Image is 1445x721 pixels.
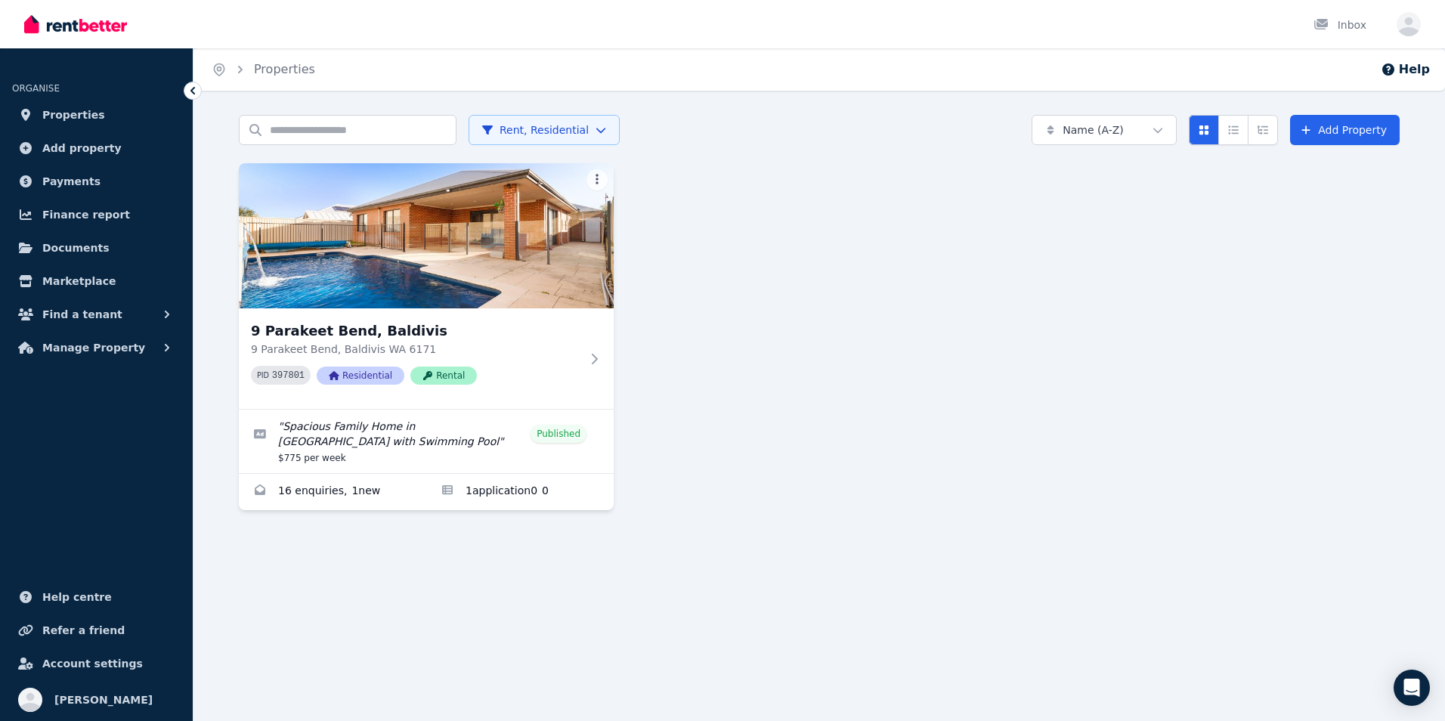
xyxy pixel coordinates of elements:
[42,239,110,257] span: Documents
[586,169,608,190] button: More options
[1394,670,1430,706] div: Open Intercom Messenger
[239,410,614,473] a: Edit listing: Spacious Family Home in Baldivis with Swimming Pool
[1189,115,1278,145] div: View options
[239,163,614,308] img: 9 Parakeet Bend, Baldivis
[1218,115,1249,145] button: Compact list view
[317,367,404,385] span: Residential
[42,106,105,124] span: Properties
[254,62,315,76] a: Properties
[42,305,122,323] span: Find a tenant
[12,333,181,363] button: Manage Property
[426,474,614,510] a: Applications for 9 Parakeet Bend, Baldivis
[272,370,305,381] code: 397801
[12,166,181,196] a: Payments
[12,266,181,296] a: Marketplace
[239,163,614,409] a: 9 Parakeet Bend, Baldivis9 Parakeet Bend, Baldivis9 Parakeet Bend, Baldivis WA 6171PID 397801Resi...
[42,588,112,606] span: Help centre
[12,582,181,612] a: Help centre
[12,233,181,263] a: Documents
[410,367,477,385] span: Rental
[251,342,580,357] p: 9 Parakeet Bend, Baldivis WA 6171
[1248,115,1278,145] button: Expanded list view
[1189,115,1219,145] button: Card view
[239,474,426,510] a: Enquiries for 9 Parakeet Bend, Baldivis
[42,206,130,224] span: Finance report
[12,200,181,230] a: Finance report
[1290,115,1400,145] a: Add Property
[1381,60,1430,79] button: Help
[481,122,589,138] span: Rent, Residential
[42,654,143,673] span: Account settings
[12,83,60,94] span: ORGANISE
[42,172,101,190] span: Payments
[257,371,269,379] small: PID
[24,13,127,36] img: RentBetter
[42,272,116,290] span: Marketplace
[12,299,181,330] button: Find a tenant
[1313,17,1366,32] div: Inbox
[1063,122,1124,138] span: Name (A-Z)
[469,115,620,145] button: Rent, Residential
[12,648,181,679] a: Account settings
[251,320,580,342] h3: 9 Parakeet Bend, Baldivis
[54,691,153,709] span: [PERSON_NAME]
[12,133,181,163] a: Add property
[12,615,181,645] a: Refer a friend
[42,139,122,157] span: Add property
[42,621,125,639] span: Refer a friend
[42,339,145,357] span: Manage Property
[12,100,181,130] a: Properties
[193,48,333,91] nav: Breadcrumb
[1032,115,1177,145] button: Name (A-Z)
